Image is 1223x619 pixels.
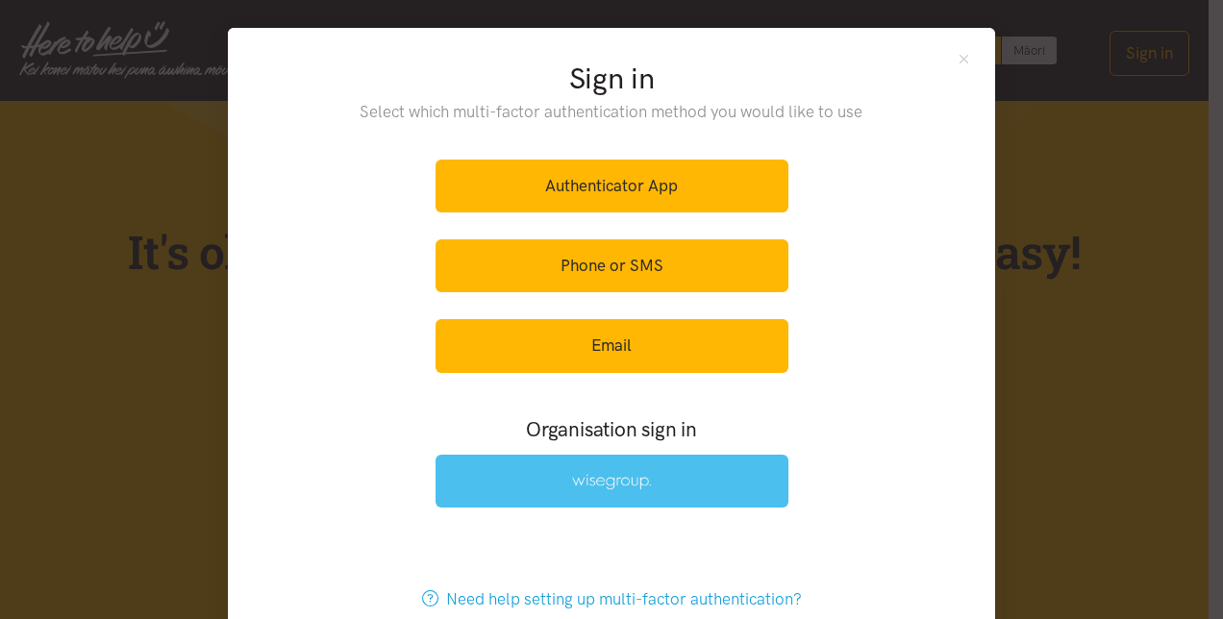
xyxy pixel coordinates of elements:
[321,99,903,125] p: Select which multi-factor authentication method you would like to use
[956,51,972,67] button: Close
[436,160,788,212] a: Authenticator App
[383,415,840,443] h3: Organisation sign in
[436,239,788,292] a: Phone or SMS
[572,474,651,490] img: Wise Group
[436,319,788,372] a: Email
[321,59,903,99] h2: Sign in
